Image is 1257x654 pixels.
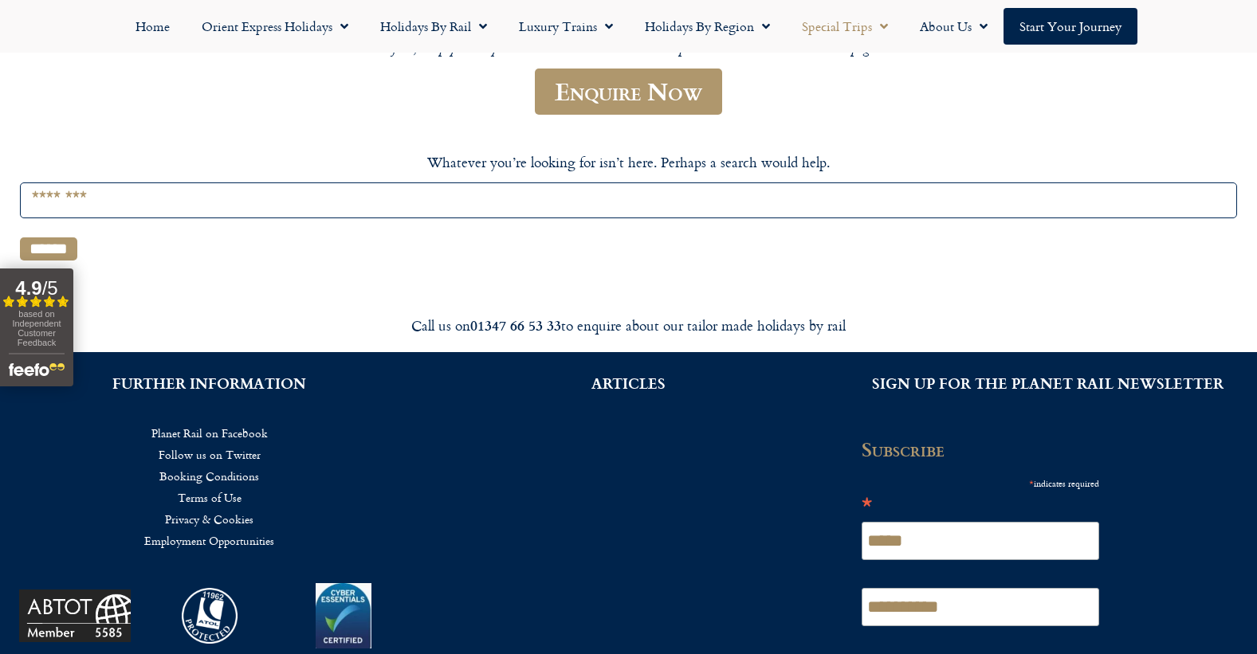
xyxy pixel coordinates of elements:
h2: ARTICLES [443,376,815,390]
a: Employment Opportunities [24,530,395,551]
p: Whatever you’re looking for isn’t here. Perhaps a search would help. [20,152,1237,173]
a: Follow us on Twitter [24,444,395,465]
a: Orient Express Holidays [186,8,364,45]
nav: Menu [8,8,1249,45]
a: Special Trips [786,8,904,45]
a: Enquire Now [535,69,722,116]
a: Holidays by Region [629,8,786,45]
div: Call us on to enquire about our tailor made holidays by rail [183,316,1075,335]
p: To join, simply enter your email address into the subscription box at the bottom on this page.” [151,41,1107,59]
a: Holidays by Rail [364,8,503,45]
a: Terms of Use [24,487,395,508]
nav: Menu [24,422,395,551]
a: Luxury Trains [503,8,629,45]
h2: FURTHER INFORMATION [24,376,395,390]
a: About Us [904,8,1004,45]
strong: 01347 66 53 33 [470,315,561,335]
h2: Subscribe [862,438,1109,460]
a: Privacy & Cookies [24,508,395,530]
a: Home [120,8,186,45]
a: Planet Rail on Facebook [24,422,395,444]
h2: SIGN UP FOR THE PLANET RAIL NEWSLETTER [862,376,1233,390]
div: indicates required [862,472,1099,492]
a: Booking Conditions [24,465,395,487]
a: Start your Journey [1004,8,1137,45]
